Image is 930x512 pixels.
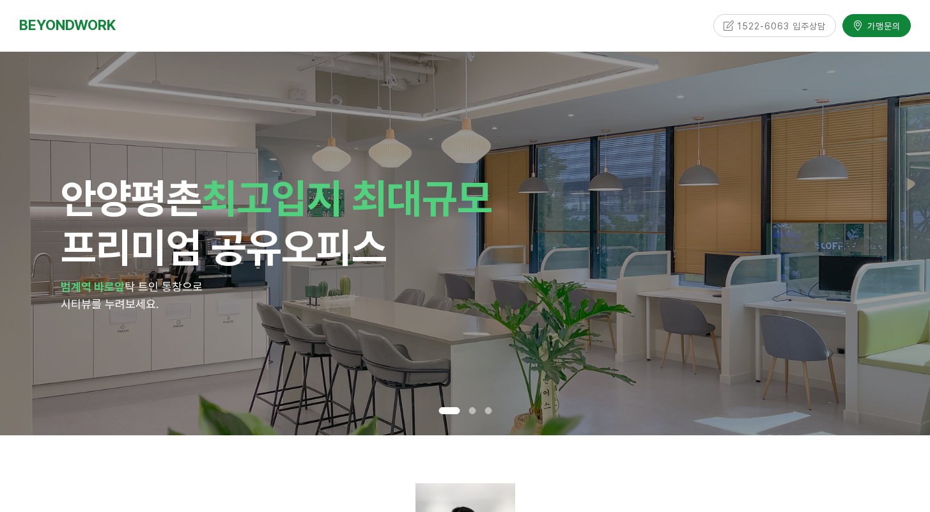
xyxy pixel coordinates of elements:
[61,297,159,311] span: 시티뷰를 누려보세요.
[19,13,116,37] a: BEYONDWORK
[61,280,125,293] strong: 범계역 바로앞
[61,174,492,272] span: 안양 프리미엄 공유오피스
[125,280,203,293] span: 탁 트인 통창으로
[842,13,911,36] a: 가맹문의
[131,174,201,222] span: 평촌
[201,174,492,222] span: 최고입지 최대규모
[864,19,901,32] span: 가맹문의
